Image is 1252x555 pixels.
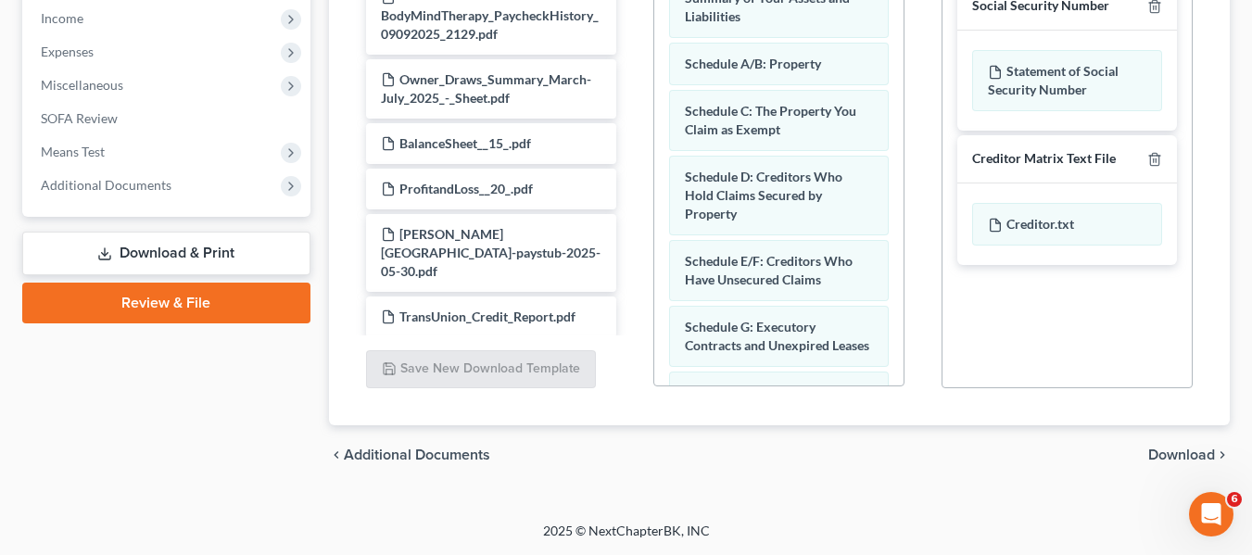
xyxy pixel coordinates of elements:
button: Download chevron_right [1148,448,1230,462]
a: Review & File [22,283,310,323]
span: Schedule H: Your Codebtors [685,385,848,400]
span: Expenses [41,44,94,59]
span: [PERSON_NAME][GEOGRAPHIC_DATA]-paystub-2025-05-30.pdf [381,226,601,279]
span: Means Test [41,144,105,159]
a: Download & Print [22,232,310,275]
span: Additional Documents [41,177,171,193]
span: Download [1148,448,1215,462]
span: BodyMindTherapy_PaycheckHistory_09092025_2129.pdf [381,7,599,42]
div: 2025 © NextChapterBK, INC [98,522,1155,555]
span: Schedule E/F: Creditors Who Have Unsecured Claims [685,253,853,287]
span: Owner_Draws_Summary_March-July_2025_-_Sheet.pdf [381,71,591,106]
button: Save New Download Template [366,350,596,389]
iframe: Intercom live chat [1189,492,1233,536]
span: BalanceSheet__15_.pdf [399,135,531,151]
div: Creditor.txt [972,203,1162,246]
span: Additional Documents [344,448,490,462]
div: Creditor Matrix Text File [972,150,1116,168]
span: TransUnion_Credit_Report.pdf [399,309,575,324]
span: SOFA Review [41,110,118,126]
div: Statement of Social Security Number [972,50,1162,111]
span: Schedule G: Executory Contracts and Unexpired Leases [685,319,869,353]
span: Schedule A/B: Property [685,56,821,71]
a: SOFA Review [26,102,310,135]
span: 6 [1227,492,1242,507]
span: Income [41,10,83,26]
i: chevron_right [1215,448,1230,462]
span: Schedule D: Creditors Who Hold Claims Secured by Property [685,169,842,221]
span: Miscellaneous [41,77,123,93]
i: chevron_left [329,448,344,462]
a: chevron_left Additional Documents [329,448,490,462]
span: ProfitandLoss__20_.pdf [399,181,533,196]
span: Schedule C: The Property You Claim as Exempt [685,103,856,137]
